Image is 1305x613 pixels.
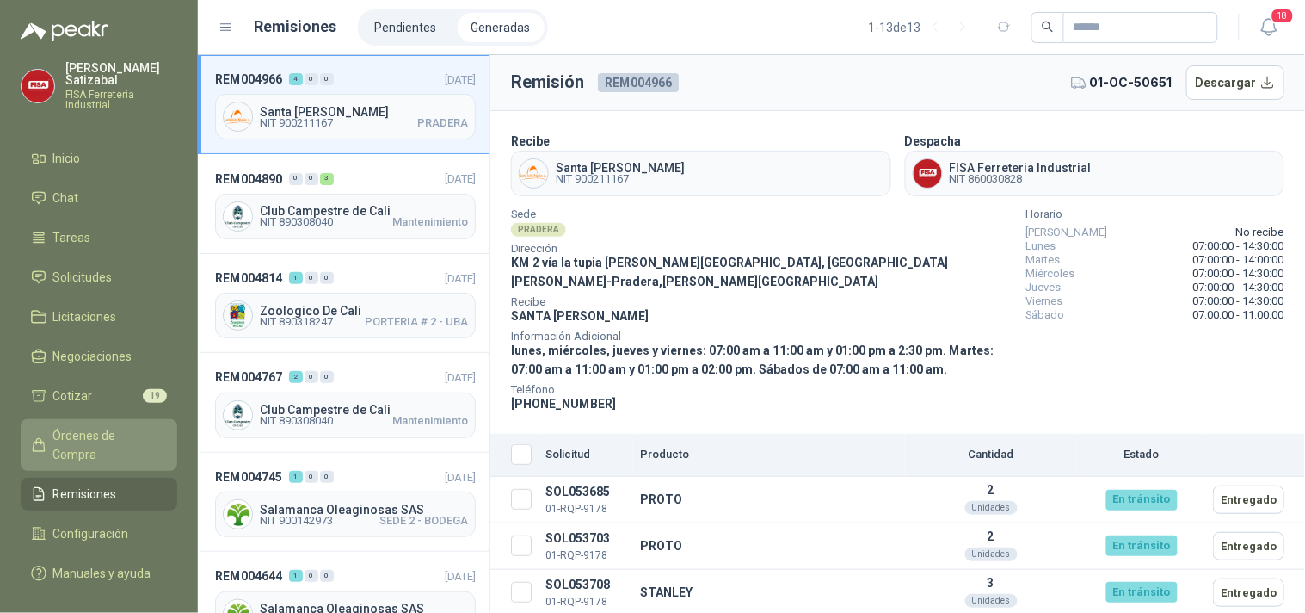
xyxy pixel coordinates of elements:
[1186,65,1285,100] button: Descargar
[1026,239,1056,253] span: Lunes
[1106,490,1178,511] div: En tránsito
[914,159,942,188] img: Company Logo
[305,471,318,483] div: 0
[392,416,468,426] span: Mantenimiento
[965,501,1018,515] div: Unidades
[905,134,962,148] b: Despacha
[53,485,117,504] span: Remisiones
[260,504,468,516] span: Salamanca Oleaginosas SAS
[1026,308,1065,322] span: Sábado
[215,567,282,585] span: REM004644
[21,419,177,471] a: Órdenes de Compra
[511,210,1013,219] span: Sede
[65,90,177,110] p: FISA Ferreteria Industrial
[1193,294,1284,308] span: 07:00:00 - 14:30:00
[511,309,649,323] span: SANTA [PERSON_NAME]
[53,307,117,326] span: Licitaciones
[511,397,616,411] span: [PHONE_NUMBER]
[224,102,252,131] img: Company Logo
[305,570,318,582] div: 0
[255,15,337,39] h1: Remisiones
[361,13,451,42] a: Pendientes
[198,353,489,452] a: REM004767200[DATE] Company LogoClub Campestre de CaliNIT 890308040Mantenimiento
[53,524,129,543] span: Configuración
[417,118,468,128] span: PRADERA
[1193,281,1284,294] span: 07:00:00 - 14:30:00
[260,217,333,227] span: NIT 890308040
[305,173,318,185] div: 0
[320,371,334,383] div: 0
[511,69,584,96] h3: Remisión
[215,170,282,189] span: REM004890
[1271,8,1295,24] span: 18
[1213,532,1284,560] button: Entregado
[1026,226,1108,239] span: [PERSON_NAME]
[260,404,468,416] span: Club Campestre de Cali
[392,217,468,227] span: Mantenimiento
[289,73,303,85] div: 4
[143,389,167,403] span: 19
[22,70,54,102] img: Company Logo
[1193,308,1284,322] span: 07:00:00 - 11:00:00
[490,434,539,477] th: Seleccionar/deseleccionar
[289,570,303,582] div: 1
[1042,21,1054,33] span: search
[445,172,476,185] span: [DATE]
[21,380,177,412] a: Cotizar19
[1077,523,1206,569] td: En tránsito
[305,73,318,85] div: 0
[260,416,333,426] span: NIT 890308040
[224,500,252,529] img: Company Logo
[1026,210,1284,219] span: Horario
[950,174,1092,184] span: NIT 860030828
[224,301,252,330] img: Company Logo
[1213,579,1284,607] button: Entregado
[633,523,905,569] td: PROTO
[1026,253,1061,267] span: Martes
[53,149,81,168] span: Inicio
[305,272,318,284] div: 0
[260,305,468,317] span: Zoologico De Cali
[260,118,333,128] span: NIT 900211167
[520,159,548,188] img: Company Logo
[289,471,303,483] div: 1
[511,134,550,148] b: Recibe
[21,340,177,373] a: Negociaciones
[511,298,1013,306] span: Recibe
[289,272,303,284] div: 1
[511,223,566,237] div: PRADERA
[545,501,626,517] p: 01-RQP-9178
[260,317,333,327] span: NIT 890318247
[598,73,679,92] span: REM004966
[320,570,334,582] div: 0
[320,471,334,483] div: 0
[1077,434,1206,477] th: Estado
[511,332,1013,341] span: Información Adicional
[289,371,303,383] div: 2
[21,221,177,254] a: Tareas
[965,548,1018,561] div: Unidades
[1026,281,1062,294] span: Jueves
[21,21,108,41] img: Logo peakr
[511,256,949,288] span: KM 2 vía la tupia [PERSON_NAME][GEOGRAPHIC_DATA], [GEOGRAPHIC_DATA][PERSON_NAME] - Pradera , [PER...
[198,55,489,154] a: REM004966400[DATE] Company LogoSanta [PERSON_NAME]NIT 900211167PRADERA
[65,62,177,86] p: [PERSON_NAME] Satizabal
[539,523,633,569] td: SOL053703
[21,300,177,333] a: Licitaciones
[53,189,79,207] span: Chat
[224,401,252,430] img: Company Logo
[869,14,976,41] div: 1 - 13 de 13
[458,13,545,42] a: Generadas
[365,317,468,327] span: PORTERIA # 2 - UBA
[1106,582,1178,603] div: En tránsito
[320,272,334,284] div: 0
[905,434,1077,477] th: Cantidad
[1213,486,1284,514] button: Entregado
[53,387,93,406] span: Cotizar
[445,73,476,86] span: [DATE]
[21,261,177,294] a: Solicitudes
[912,529,1070,543] p: 2
[445,570,476,583] span: [DATE]
[511,245,1013,253] span: Dirección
